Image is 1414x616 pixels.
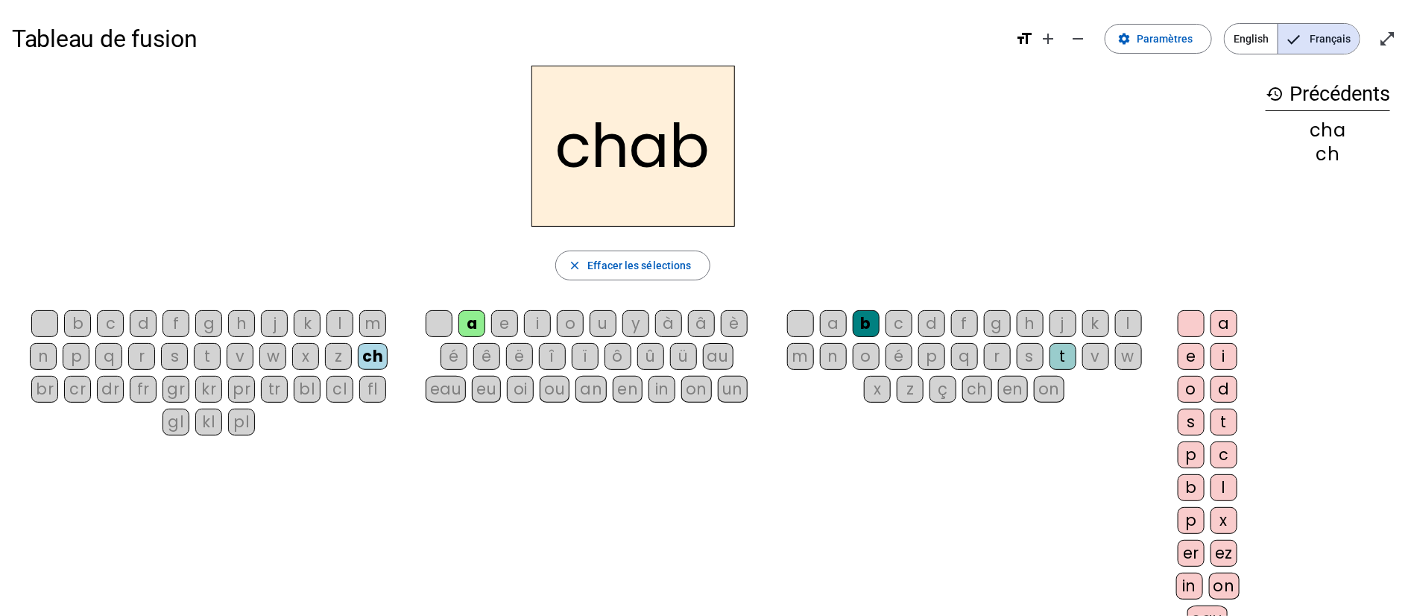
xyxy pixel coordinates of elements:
[1211,441,1237,468] div: c
[161,343,188,370] div: s
[458,310,485,337] div: a
[1224,23,1360,54] mat-button-toggle-group: Language selection
[1178,409,1205,436] div: s
[292,343,319,370] div: x
[294,310,321,337] div: k
[130,310,157,337] div: d
[1211,376,1237,403] div: d
[670,343,697,370] div: ü
[228,310,255,337] div: h
[325,343,352,370] div: z
[194,343,221,370] div: t
[195,409,222,436] div: kl
[1178,376,1205,403] div: o
[918,343,945,370] div: p
[951,343,978,370] div: q
[637,343,664,370] div: û
[1178,540,1205,567] div: er
[1178,343,1205,370] div: e
[568,259,581,272] mat-icon: close
[998,376,1028,403] div: en
[1015,30,1033,48] mat-icon: format_size
[1178,507,1205,534] div: p
[63,343,89,370] div: p
[1034,376,1064,403] div: on
[929,376,956,403] div: ç
[540,376,569,403] div: ou
[472,376,501,403] div: eu
[1017,310,1044,337] div: h
[1211,507,1237,534] div: x
[1209,573,1240,600] div: on
[587,257,691,274] span: Effacer les sélections
[539,343,566,370] div: î
[491,310,518,337] div: e
[1225,24,1278,54] span: English
[820,310,847,337] div: a
[1211,310,1237,337] div: a
[1211,540,1237,567] div: ez
[195,376,222,403] div: kr
[531,66,735,227] h2: chab
[1115,310,1142,337] div: l
[506,343,533,370] div: ë
[951,310,978,337] div: f
[655,310,682,337] div: à
[853,343,880,370] div: o
[1039,30,1057,48] mat-icon: add
[853,310,880,337] div: b
[1137,30,1193,48] span: Paramètres
[721,310,748,337] div: è
[1117,32,1131,45] mat-icon: settings
[1017,343,1044,370] div: s
[64,376,91,403] div: cr
[195,310,222,337] div: g
[648,376,675,403] div: in
[261,310,288,337] div: j
[228,409,255,436] div: pl
[1063,24,1093,54] button: Diminuer la taille de la police
[622,310,649,337] div: y
[507,376,534,403] div: oi
[1069,30,1087,48] mat-icon: remove
[1372,24,1402,54] button: Entrer en plein écran
[326,310,353,337] div: l
[1050,310,1076,337] div: j
[1115,343,1142,370] div: w
[294,376,321,403] div: bl
[1266,122,1390,139] div: cha
[718,376,748,403] div: un
[555,251,710,280] button: Effacer les sélections
[681,376,712,403] div: on
[1082,343,1109,370] div: v
[30,343,57,370] div: n
[259,343,286,370] div: w
[1211,409,1237,436] div: t
[1211,343,1237,370] div: i
[128,343,155,370] div: r
[1278,24,1360,54] span: Français
[1105,24,1212,54] button: Paramètres
[12,15,1003,63] h1: Tableau de fusion
[1082,310,1109,337] div: k
[228,376,255,403] div: pr
[886,310,912,337] div: c
[820,343,847,370] div: n
[703,343,733,370] div: au
[162,376,189,403] div: gr
[984,343,1011,370] div: r
[162,409,189,436] div: gl
[426,376,467,403] div: eau
[864,376,891,403] div: x
[1266,145,1390,163] div: ch
[557,310,584,337] div: o
[918,310,945,337] div: d
[1050,343,1076,370] div: t
[473,343,500,370] div: ê
[227,343,253,370] div: v
[359,376,386,403] div: fl
[962,376,992,403] div: ch
[130,376,157,403] div: fr
[897,376,924,403] div: z
[575,376,607,403] div: an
